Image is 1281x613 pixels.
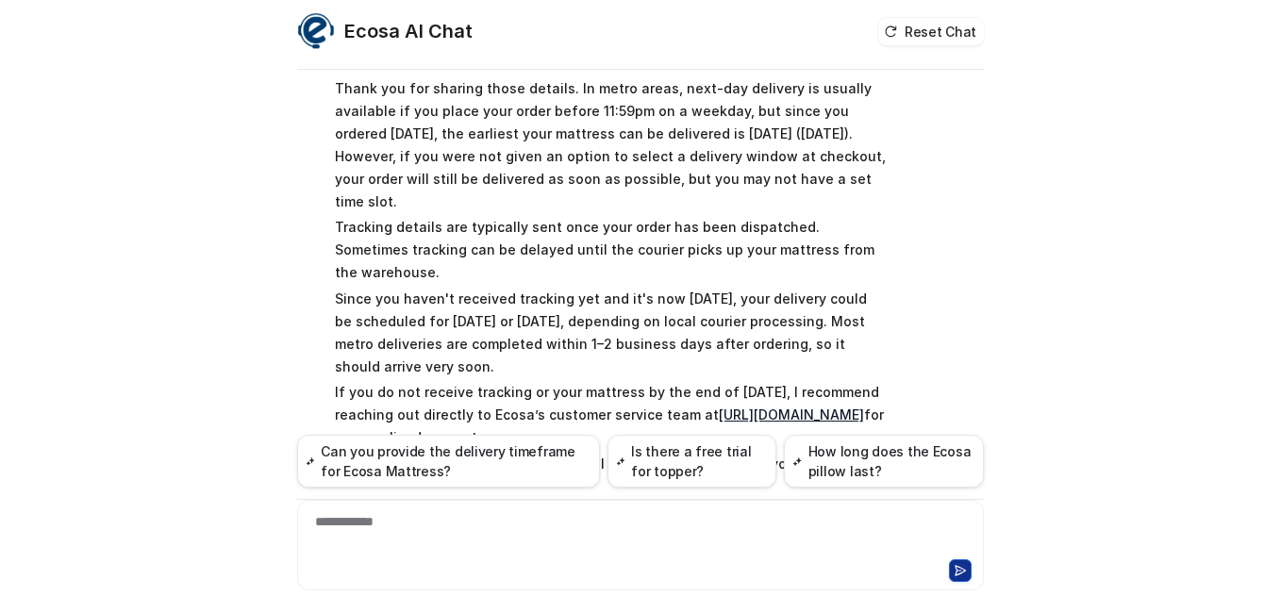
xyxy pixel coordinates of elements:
[878,18,984,45] button: Reset Chat
[297,12,335,50] img: Widget
[335,288,887,378] p: Since you haven't received tracking yet and it's now [DATE], your delivery could be scheduled for...
[297,435,600,488] button: Can you provide the delivery timeframe for Ecosa Mattress?
[335,77,887,213] p: Thank you for sharing those details. In metro areas, next-day delivery is usually available if yo...
[335,381,887,449] p: If you do not receive tracking or your mattress by the end of [DATE], I recommend reaching out di...
[607,435,776,488] button: Is there a free trial for topper?
[335,216,887,284] p: Tracking details are typically sent once your order has been dispatched. Sometimes tracking can b...
[719,406,864,422] a: [URL][DOMAIN_NAME]
[784,435,984,488] button: How long does the Ecosa pillow last?
[344,18,473,44] h2: Ecosa AI Chat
